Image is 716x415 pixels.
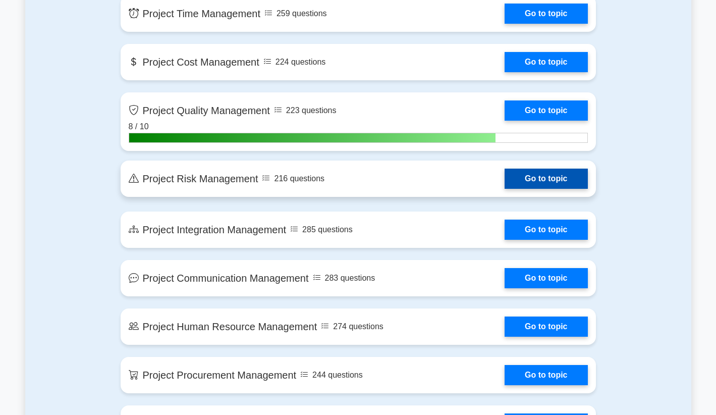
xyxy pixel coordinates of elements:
[505,220,587,240] a: Go to topic
[505,365,587,385] a: Go to topic
[505,317,587,337] a: Go to topic
[505,4,587,24] a: Go to topic
[505,268,587,288] a: Go to topic
[505,100,587,121] a: Go to topic
[505,52,587,72] a: Go to topic
[505,169,587,189] a: Go to topic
